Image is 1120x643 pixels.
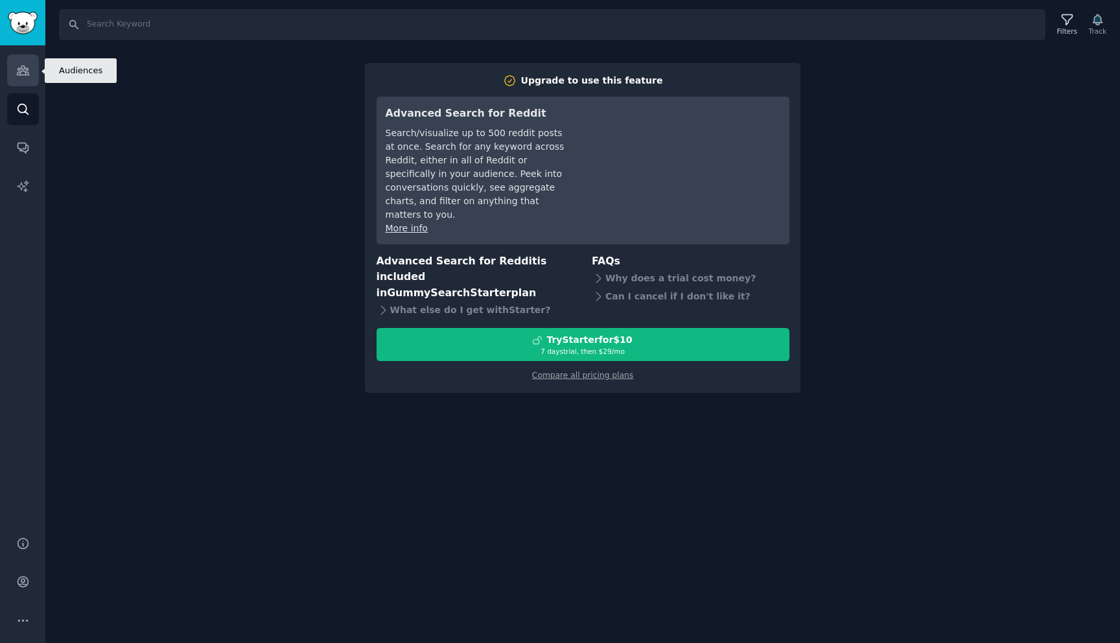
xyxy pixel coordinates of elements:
[586,106,780,203] iframe: YouTube video player
[377,347,789,356] div: 7 days trial, then $ 29 /mo
[592,253,789,270] h3: FAQs
[377,253,574,301] h3: Advanced Search for Reddit is included in plan
[8,12,38,34] img: GummySearch logo
[1057,27,1077,36] div: Filters
[387,286,511,299] span: GummySearch Starter
[386,126,568,222] div: Search/visualize up to 500 reddit posts at once. Search for any keyword across Reddit, either in ...
[386,106,568,122] h3: Advanced Search for Reddit
[592,269,789,287] div: Why does a trial cost money?
[59,9,1045,40] input: Search Keyword
[377,301,574,319] div: What else do I get with Starter ?
[546,333,632,347] div: Try Starter for $10
[386,223,428,233] a: More info
[532,371,633,380] a: Compare all pricing plans
[377,328,789,361] button: TryStarterfor$107 daystrial, then $29/mo
[521,74,663,88] div: Upgrade to use this feature
[592,287,789,305] div: Can I cancel if I don't like it?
